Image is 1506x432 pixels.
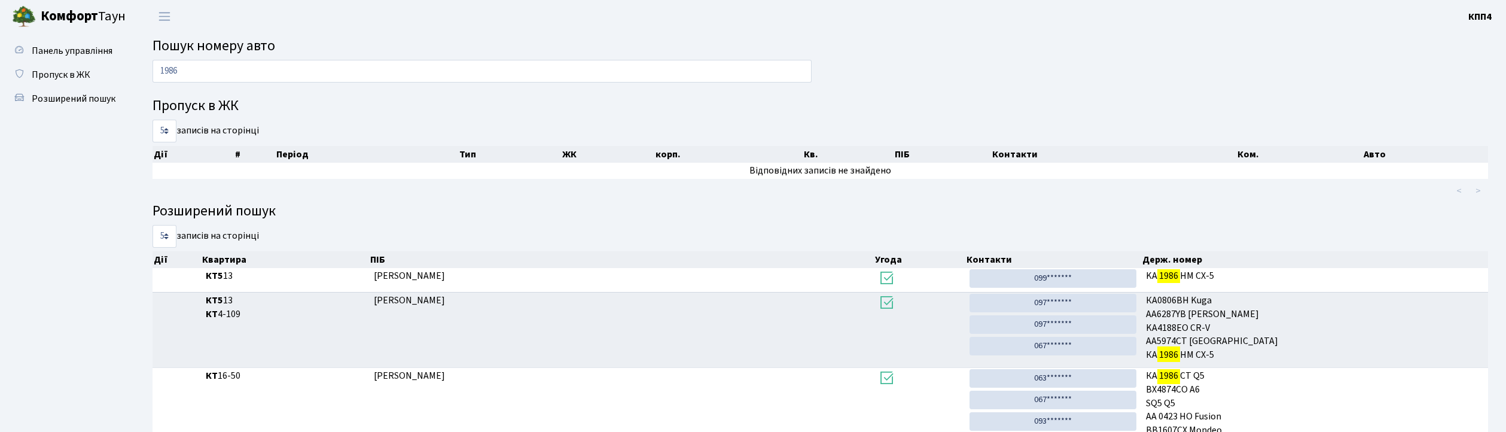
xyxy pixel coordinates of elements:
span: Пошук номеру авто [153,35,275,56]
th: Період [275,146,458,163]
span: [PERSON_NAME] [374,269,445,282]
span: 16-50 [206,369,364,383]
span: 13 [206,269,364,283]
th: Кв. [803,146,894,163]
th: Дії [153,251,201,268]
b: КТ5 [206,269,223,282]
input: Пошук [153,60,812,83]
a: Розширений пошук [6,87,126,111]
select: записів на сторінці [153,225,176,248]
label: записів на сторінці [153,225,259,248]
th: Контакти [991,146,1236,163]
span: КА0806ВН Kuga AA6287YB [PERSON_NAME] KA4188ЕО CR-V AA5974CT [GEOGRAPHIC_DATA] КА НМ CX-5 [1146,294,1483,362]
span: 13 4-109 [206,294,364,321]
h4: Розширений пошук [153,203,1488,220]
span: [PERSON_NAME] [374,369,445,382]
a: Пропуск в ЖК [6,63,126,87]
a: Панель управління [6,39,126,63]
b: КТ5 [206,294,223,307]
mark: 1986 [1157,346,1180,363]
b: КТ [206,308,218,321]
span: Таун [41,7,126,27]
th: корп. [654,146,803,163]
mark: 1986 [1157,367,1180,384]
span: [PERSON_NAME] [374,294,445,307]
b: КПП4 [1468,10,1492,23]
th: Угода [874,251,965,268]
label: записів на сторінці [153,120,259,142]
span: Пропуск в ЖК [32,68,90,81]
h4: Пропуск в ЖК [153,98,1488,115]
b: Комфорт [41,7,98,26]
th: ЖК [561,146,654,163]
th: Дії [153,146,234,163]
select: записів на сторінці [153,120,176,142]
th: Квартира [201,251,369,268]
span: Панель управління [32,44,112,57]
button: Переключити навігацію [150,7,179,26]
th: # [234,146,276,163]
th: Авто [1362,146,1488,163]
span: Розширений пошук [32,92,115,105]
span: KA HM СХ-5 [1146,269,1483,283]
th: Держ. номер [1141,251,1488,268]
img: logo.png [12,5,36,29]
mark: 1986 [1157,267,1180,284]
a: КПП4 [1468,10,1492,24]
b: КТ [206,369,218,382]
th: ПІБ [894,146,990,163]
th: ПІБ [369,251,874,268]
th: Контакти [965,251,1141,268]
th: Ком. [1236,146,1363,163]
th: Тип [458,146,561,163]
td: Відповідних записів не знайдено [153,163,1488,179]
